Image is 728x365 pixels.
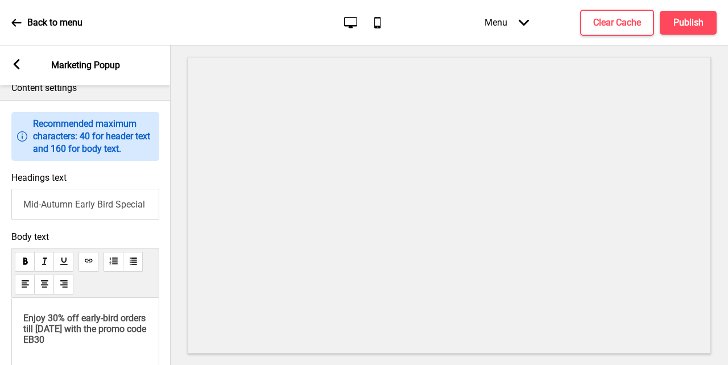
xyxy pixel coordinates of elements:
button: unorderedList [123,252,143,272]
button: italic [34,252,54,272]
a: Back to menu [11,7,82,38]
label: Headings text [11,172,67,183]
button: underline [53,252,73,272]
button: bold [15,252,35,272]
p: Back to menu [27,16,82,29]
button: alignCenter [34,275,54,295]
div: Menu [473,6,540,39]
button: alignLeft [15,275,35,295]
button: orderedList [104,252,123,272]
p: Content settings [11,82,159,94]
button: Clear Cache [580,10,654,36]
p: Marketing Popup [51,59,120,72]
button: Publish [660,11,717,35]
h4: Clear Cache [593,16,641,29]
button: alignRight [53,275,73,295]
span: Body text [11,231,159,242]
h4: Publish [673,16,704,29]
p: Recommended maximum characters: 40 for header text and 160 for body text. [33,118,154,155]
span: Enjoy 30% off early-bird orders till [DATE] with the promo code EB30 [23,313,148,345]
button: link [78,252,98,272]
